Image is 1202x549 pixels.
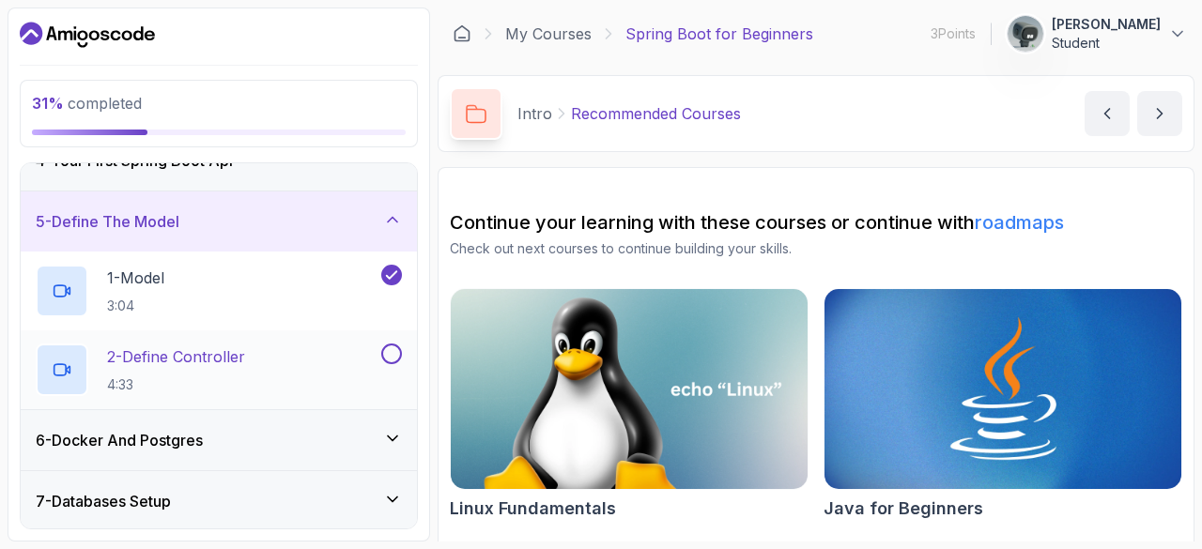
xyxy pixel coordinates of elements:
[824,289,1181,489] img: Java for Beginners card
[625,23,813,45] p: Spring Boot for Beginners
[107,297,164,315] p: 3:04
[450,288,809,522] a: Linux Fundamentals cardLinux Fundamentals
[1008,16,1043,52] img: user profile image
[107,267,164,289] p: 1 - Model
[36,429,203,451] h3: 6 - Docker And Postgres
[1137,91,1182,136] button: next content
[36,265,402,317] button: 1-Model3:04
[21,471,417,531] button: 7-Databases Setup
[21,191,417,252] button: 5-Define The Model
[20,20,155,50] a: Dashboard
[453,24,471,43] a: Dashboard
[1085,91,1130,136] button: previous content
[1052,15,1161,34] p: [PERSON_NAME]
[450,209,1182,236] h2: Continue your learning with these courses or continue with
[571,102,741,125] p: Recommended Courses
[451,289,808,489] img: Linux Fundamentals card
[36,210,179,233] h3: 5 - Define The Model
[824,288,1182,522] a: Java for Beginners cardJava for Beginners
[505,23,592,45] a: My Courses
[517,102,552,125] p: Intro
[975,211,1064,234] a: roadmaps
[107,375,245,394] p: 4:33
[21,410,417,470] button: 6-Docker And Postgres
[32,94,64,113] span: 31 %
[32,94,142,113] span: completed
[1052,34,1161,53] p: Student
[36,490,171,512] h3: 7 - Databases Setup
[824,496,983,522] h2: Java for Beginners
[107,345,245,368] p: 2 - Define Controller
[931,24,976,43] p: 3 Points
[450,239,1182,258] p: Check out next courses to continue building your skills.
[36,343,402,396] button: 2-Define Controller4:33
[1007,15,1187,53] button: user profile image[PERSON_NAME]Student
[450,496,616,522] h2: Linux Fundamentals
